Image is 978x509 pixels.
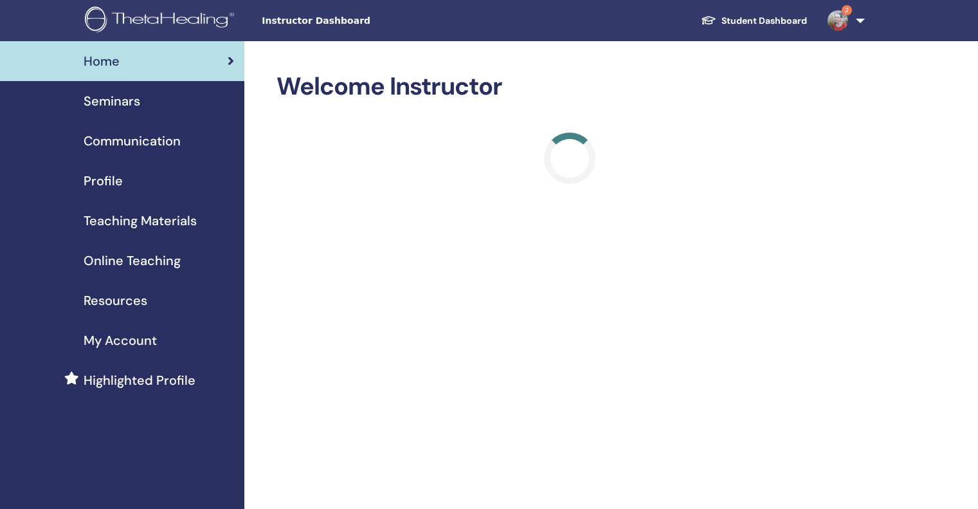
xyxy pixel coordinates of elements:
[84,171,123,190] span: Profile
[828,10,848,31] img: default.jpg
[84,91,140,111] span: Seminars
[276,72,862,102] h2: Welcome Instructor
[691,9,817,33] a: Student Dashboard
[701,15,716,26] img: graduation-cap-white.svg
[84,211,197,230] span: Teaching Materials
[84,291,147,310] span: Resources
[84,51,120,71] span: Home
[842,5,852,15] span: 2
[84,131,181,151] span: Communication
[84,371,195,390] span: Highlighted Profile
[84,331,157,350] span: My Account
[85,6,239,35] img: logo.png
[84,251,181,270] span: Online Teaching
[262,14,455,28] span: Instructor Dashboard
